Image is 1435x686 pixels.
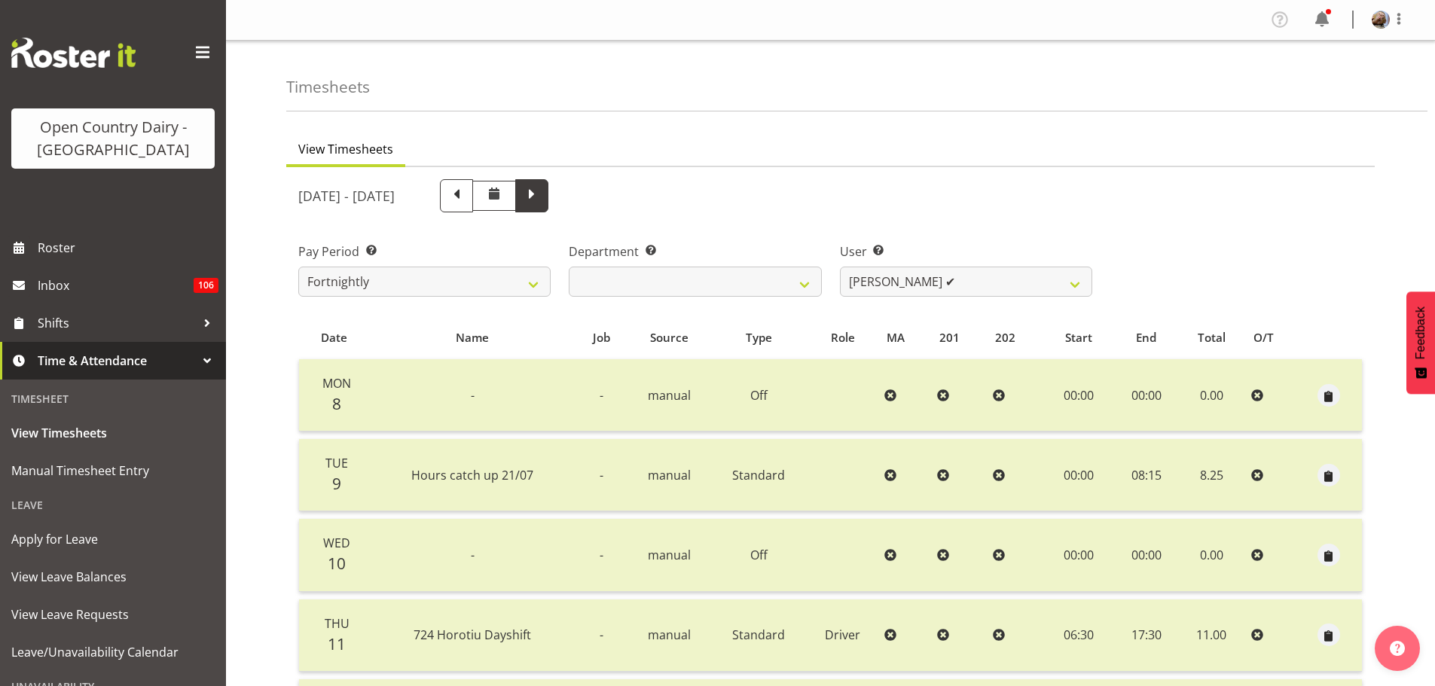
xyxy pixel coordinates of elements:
[710,359,807,431] td: Off
[648,627,691,643] span: manual
[710,599,807,672] td: Standard
[746,329,772,346] span: Type
[1065,329,1092,346] span: Start
[600,387,603,404] span: -
[825,627,860,643] span: Driver
[26,116,200,161] div: Open Country Dairy - [GEOGRAPHIC_DATA]
[593,329,610,346] span: Job
[600,627,603,643] span: -
[11,566,215,588] span: View Leave Balances
[11,38,136,68] img: Rosterit website logo
[648,547,691,563] span: manual
[332,473,341,494] span: 9
[38,349,196,372] span: Time & Attendance
[1390,641,1405,656] img: help-xxl-2.png
[1178,359,1245,431] td: 0.00
[298,188,395,204] h5: [DATE] - [DATE]
[995,329,1015,346] span: 202
[650,329,688,346] span: Source
[1414,306,1427,359] span: Feedback
[1406,291,1435,394] button: Feedback - Show survey
[321,329,347,346] span: Date
[1115,359,1178,431] td: 00:00
[11,641,215,663] span: Leave/Unavailability Calendar
[939,329,960,346] span: 201
[1043,599,1115,672] td: 06:30
[11,528,215,550] span: Apply for Leave
[322,375,351,392] span: Mon
[1043,439,1115,511] td: 00:00
[38,236,218,259] span: Roster
[600,547,603,563] span: -
[328,633,346,654] span: 11
[323,535,350,551] span: Wed
[1198,329,1226,346] span: Total
[648,467,691,483] span: manual
[456,329,489,346] span: Name
[710,519,807,591] td: Off
[1253,329,1274,346] span: O/T
[471,387,475,404] span: -
[1178,439,1245,511] td: 8.25
[4,489,222,520] div: Leave
[710,439,807,511] td: Standard
[411,467,533,483] span: Hours catch up 21/07
[38,274,194,297] span: Inbox
[1136,329,1156,346] span: End
[4,452,222,489] a: Manual Timesheet Entry
[840,242,1092,261] label: User
[325,615,350,632] span: Thu
[286,78,370,96] h4: Timesheets
[1115,519,1178,591] td: 00:00
[11,422,215,444] span: View Timesheets
[325,455,348,471] span: Tue
[332,393,341,414] span: 8
[328,553,346,574] span: 10
[4,633,222,671] a: Leave/Unavailability Calendar
[38,312,196,334] span: Shifts
[831,329,855,346] span: Role
[1115,599,1178,672] td: 17:30
[1043,359,1115,431] td: 00:00
[600,467,603,483] span: -
[298,242,551,261] label: Pay Period
[1178,599,1245,672] td: 11.00
[1043,519,1115,591] td: 00:00
[194,278,218,293] span: 106
[11,603,215,626] span: View Leave Requests
[298,140,393,158] span: View Timesheets
[648,387,691,404] span: manual
[4,383,222,414] div: Timesheet
[471,547,475,563] span: -
[1372,11,1390,29] img: brent-adams6c2ed5726f1d41a690d4d5a40633ac2e.png
[1115,439,1178,511] td: 08:15
[4,558,222,596] a: View Leave Balances
[4,520,222,558] a: Apply for Leave
[4,414,222,452] a: View Timesheets
[569,242,821,261] label: Department
[887,329,905,346] span: MA
[1178,519,1245,591] td: 0.00
[414,627,531,643] span: 724 Horotiu Dayshift
[11,459,215,482] span: Manual Timesheet Entry
[4,596,222,633] a: View Leave Requests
